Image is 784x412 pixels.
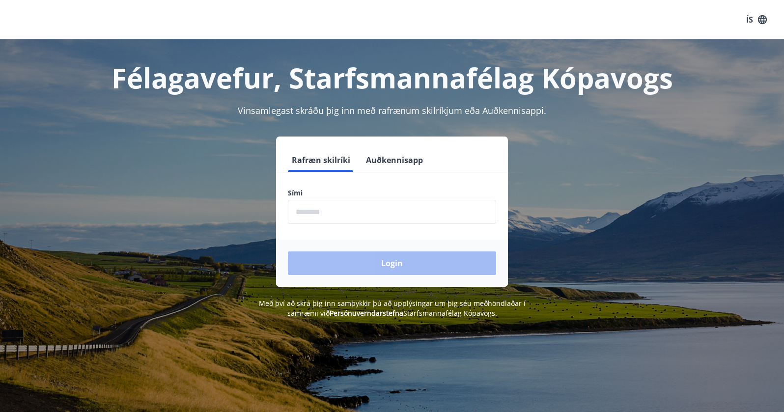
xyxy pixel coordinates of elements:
[50,59,734,96] h1: Félagavefur, Starfsmannafélag Kópavogs
[259,299,526,318] span: Með því að skrá þig inn samþykkir þú að upplýsingar um þig séu meðhöndlaðar í samræmi við Starfsm...
[330,308,403,318] a: Persónuverndarstefna
[362,148,427,172] button: Auðkennisapp
[288,188,496,198] label: Sími
[741,11,772,28] button: ÍS
[238,105,546,116] span: Vinsamlegast skráðu þig inn með rafrænum skilríkjum eða Auðkennisappi.
[288,148,354,172] button: Rafræn skilríki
